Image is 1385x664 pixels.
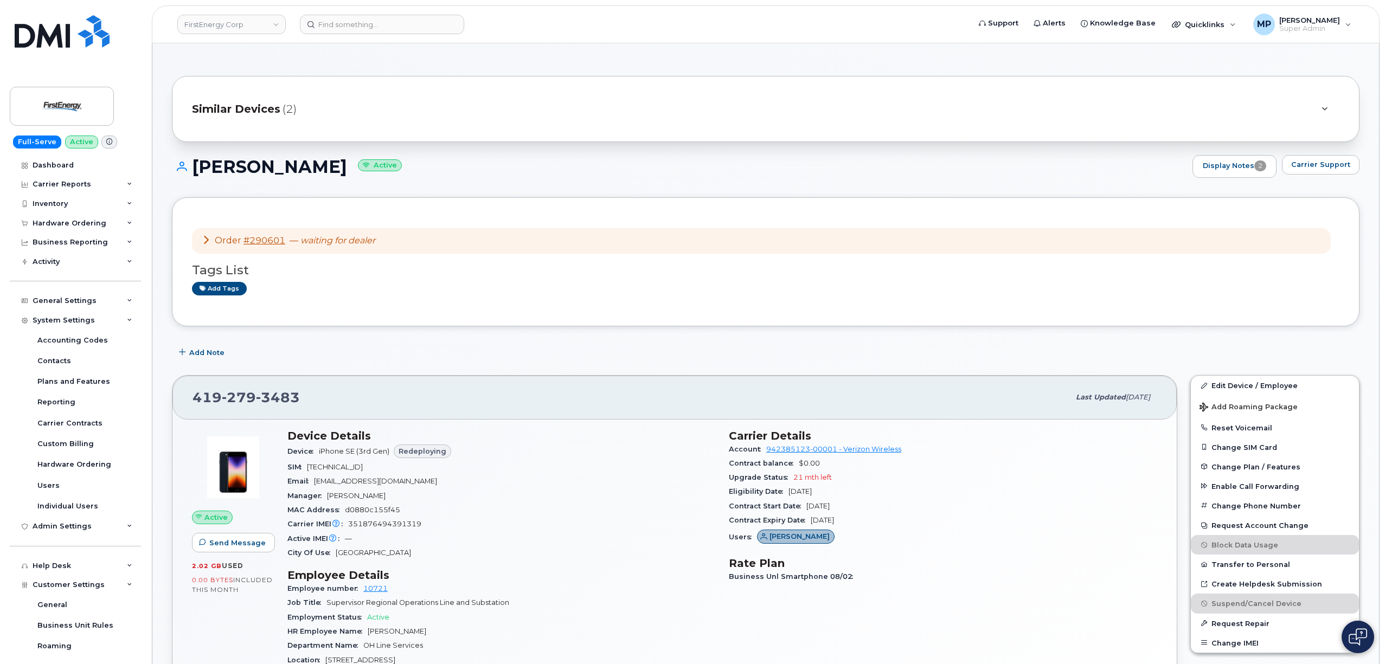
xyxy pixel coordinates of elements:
h3: Rate Plan [729,557,1157,570]
a: Create Helpdesk Submission [1191,574,1359,594]
span: Contract Expiry Date [729,516,811,524]
a: #290601 [243,235,285,246]
span: SIM [287,463,307,471]
span: Add Roaming Package [1200,403,1298,413]
span: [TECHNICAL_ID] [307,463,363,471]
span: Department Name [287,641,363,649]
span: 2 [1254,160,1266,171]
em: waiting for dealer [300,235,375,246]
h3: Carrier Details [729,429,1157,442]
span: HR Employee Name [287,627,368,635]
button: Enable Call Forwarding [1191,476,1359,496]
span: Active [204,512,228,523]
span: used [222,562,243,570]
button: Transfer to Personal [1191,555,1359,574]
span: Last updated [1076,393,1126,401]
span: Supervisor Regional Operations Line and Substation [326,598,509,607]
span: (2) [283,101,297,117]
a: Display Notes2 [1192,155,1277,178]
h1: [PERSON_NAME] [172,157,1187,176]
a: Add tags [192,282,247,295]
span: Carrier IMEI [287,520,348,528]
button: Carrier Support [1282,155,1360,175]
button: Change IMEI [1191,633,1359,653]
span: [DATE] [811,516,834,524]
span: MAC Address [287,506,345,514]
span: Eligibility Date [729,487,788,495]
span: [STREET_ADDRESS] [325,656,395,664]
span: [EMAIL_ADDRESS][DOMAIN_NAME] [314,477,437,485]
h3: Employee Details [287,569,716,582]
button: Add Note [172,343,234,362]
small: Active [358,159,402,172]
span: Add Note [189,347,225,358]
span: Redeploying [399,446,446,456]
span: Send Message [209,538,266,548]
span: Contract Start Date [729,502,806,510]
span: City Of Use [287,549,336,557]
span: — [345,534,352,543]
span: $0.00 [799,459,820,467]
span: Employment Status [287,613,367,621]
span: iPhone SE (3rd Gen) [319,447,389,455]
button: Block Data Usage [1191,535,1359,555]
span: [PERSON_NAME] [368,627,426,635]
button: Suspend/Cancel Device [1191,594,1359,613]
button: Change SIM Card [1191,437,1359,457]
span: [PERSON_NAME] [770,531,830,541]
img: image20231002-3703462-1angbar.jpeg [201,435,266,500]
a: Edit Device / Employee [1191,376,1359,395]
span: Account [729,445,766,453]
span: OH Line Services [363,641,423,649]
span: — [290,235,375,246]
span: Change Plan / Features [1211,462,1300,470]
h3: Tags List [192,263,1339,277]
span: Enable Call Forwarding [1211,482,1299,490]
span: 2.02 GB [192,562,222,570]
span: 419 [193,389,300,405]
span: [GEOGRAPHIC_DATA] [336,549,411,557]
span: Manager [287,492,327,500]
span: Device [287,447,319,455]
span: included this month [192,576,273,594]
span: Business Unl Smartphone 08/02 [729,572,858,581]
button: Send Message [192,533,275,552]
span: Users [729,533,757,541]
h3: Device Details [287,429,716,442]
span: Carrier Support [1291,159,1350,170]
span: Upgrade Status [729,473,793,481]
span: 0.00 Bytes [192,576,233,584]
span: [DATE] [788,487,812,495]
a: [PERSON_NAME] [757,533,835,541]
span: d0880c155f45 [345,506,400,514]
span: [DATE] [1126,393,1150,401]
span: 279 [222,389,256,405]
span: Employee number [287,584,363,592]
span: Active [367,613,389,621]
span: 21 mth left [793,473,832,481]
span: Similar Devices [192,101,280,117]
button: Change Plan / Features [1191,457,1359,476]
span: Location [287,656,325,664]
img: Open chat [1349,628,1367,646]
span: Suspend/Cancel Device [1211,599,1301,608]
button: Add Roaming Package [1191,395,1359,417]
span: Email [287,477,314,485]
span: 3483 [256,389,300,405]
span: Contract balance [729,459,799,467]
span: Order [215,235,241,246]
button: Request Repair [1191,614,1359,633]
span: Active IMEI [287,534,345,543]
a: 10721 [363,584,388,592]
button: Request Account Change [1191,515,1359,535]
span: [PERSON_NAME] [327,492,386,500]
span: 351876494391319 [348,520,421,528]
span: [DATE] [806,502,830,510]
button: Reset Voicemail [1191,418,1359,437]
a: 942385123-00001 - Verizon Wireless [766,445,901,453]
button: Change Phone Number [1191,496,1359,515]
span: Job Title [287,598,326,607]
